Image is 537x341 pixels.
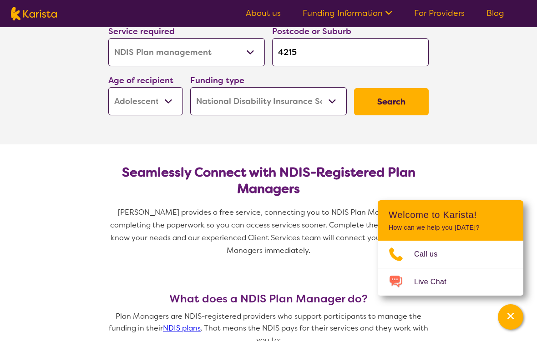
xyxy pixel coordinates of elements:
[272,38,429,66] input: Type
[414,247,449,261] span: Call us
[110,208,429,255] span: [PERSON_NAME] provides a free service, connecting you to NDIS Plan Managers and completing the pa...
[246,8,281,19] a: About us
[108,75,173,86] label: Age of recipient
[389,224,512,232] p: How can we help you [DATE]?
[11,7,57,20] img: Karista logo
[303,8,392,19] a: Funding Information
[414,8,465,19] a: For Providers
[108,26,175,37] label: Service required
[190,75,244,86] label: Funding type
[378,200,523,296] div: Channel Menu
[354,88,429,115] button: Search
[116,164,421,197] h2: Seamlessly Connect with NDIS-Registered Plan Managers
[105,292,432,305] h3: What does a NDIS Plan Manager do?
[378,241,523,296] ul: Choose channel
[163,323,201,333] a: NDIS plans
[272,26,351,37] label: Postcode or Suburb
[486,8,504,19] a: Blog
[414,275,457,289] span: Live Chat
[389,209,512,220] h2: Welcome to Karista!
[498,304,523,330] button: Channel Menu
